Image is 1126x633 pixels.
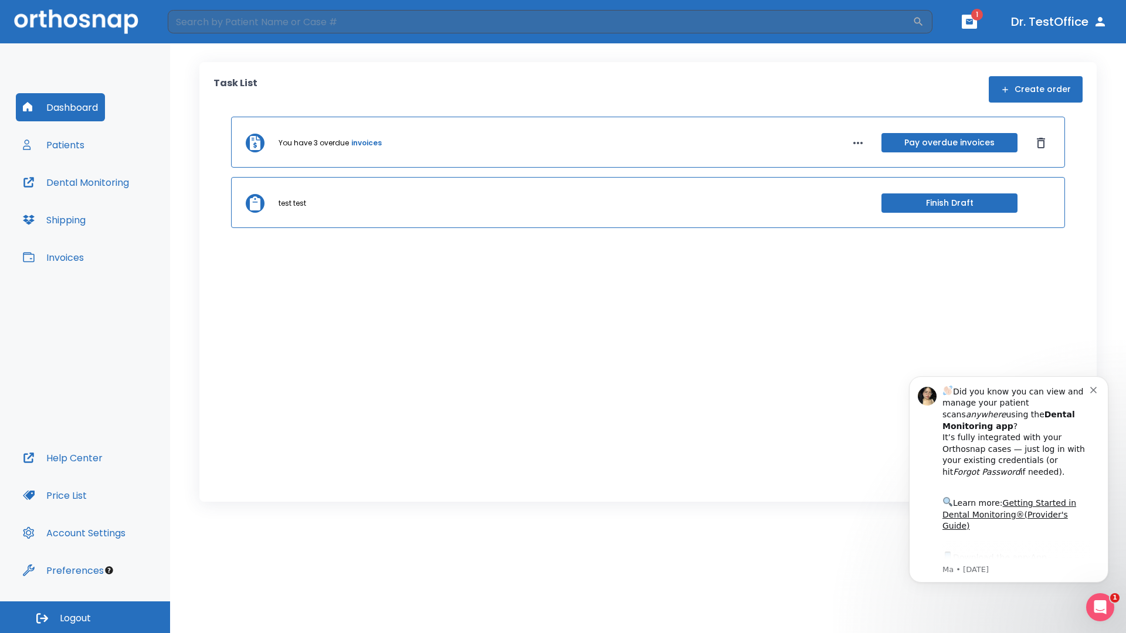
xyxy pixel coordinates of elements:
[104,565,114,576] div: Tooltip anchor
[213,76,257,103] p: Task List
[16,556,111,584] button: Preferences
[16,168,136,196] button: Dental Monitoring
[16,444,110,472] button: Help Center
[989,76,1083,103] button: Create order
[351,138,382,148] a: invoices
[16,519,133,547] button: Account Settings
[16,131,91,159] button: Patients
[1086,593,1114,621] iframe: Intercom live chat
[881,193,1018,213] button: Finish Draft
[1110,593,1120,603] span: 1
[16,481,94,509] button: Price List
[971,9,983,21] span: 1
[891,362,1126,627] iframe: Intercom notifications message
[14,9,138,33] img: Orthosnap
[16,206,93,234] button: Shipping
[279,138,349,148] p: You have 3 overdue
[1032,134,1050,152] button: Dismiss
[16,243,91,271] button: Invoices
[60,612,91,625] span: Logout
[1006,11,1112,32] button: Dr. TestOffice
[279,198,306,209] p: test test
[168,10,913,33] input: Search by Patient Name or Case #
[16,93,105,121] button: Dashboard
[881,133,1018,152] button: Pay overdue invoices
